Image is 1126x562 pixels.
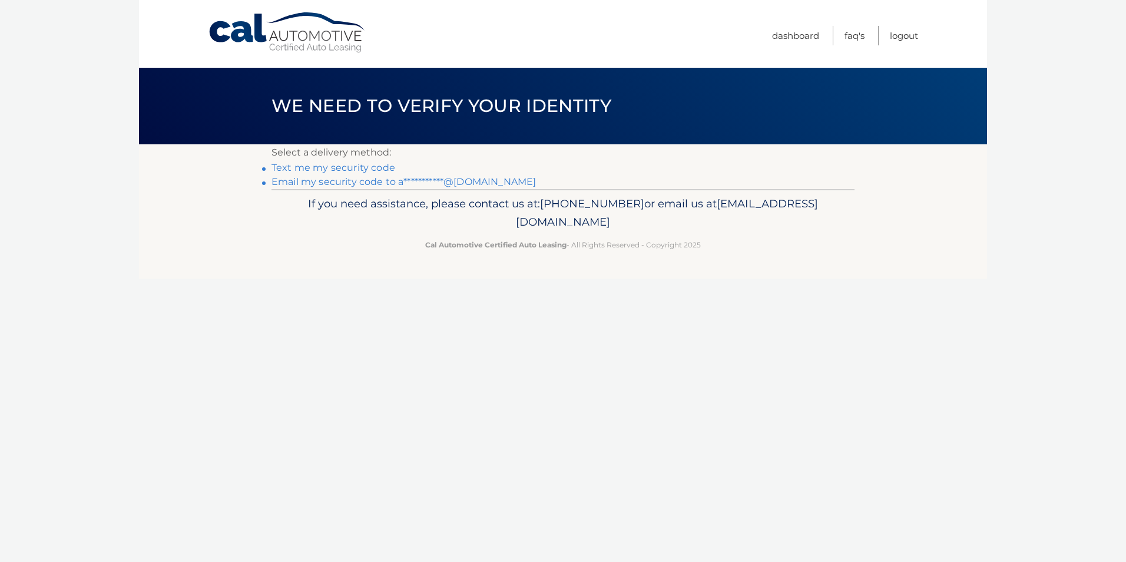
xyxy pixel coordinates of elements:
[845,26,865,45] a: FAQ's
[271,162,395,173] a: Text me my security code
[279,239,847,251] p: - All Rights Reserved - Copyright 2025
[890,26,918,45] a: Logout
[271,95,611,117] span: We need to verify your identity
[540,197,644,210] span: [PHONE_NUMBER]
[271,144,855,161] p: Select a delivery method:
[208,12,367,54] a: Cal Automotive
[772,26,819,45] a: Dashboard
[425,240,567,249] strong: Cal Automotive Certified Auto Leasing
[279,194,847,232] p: If you need assistance, please contact us at: or email us at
